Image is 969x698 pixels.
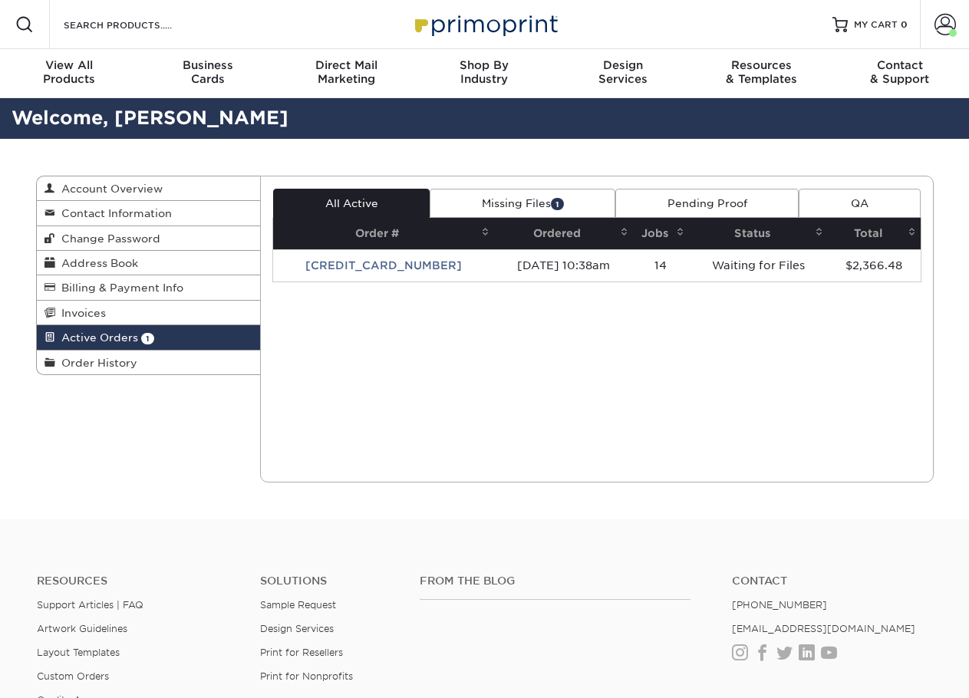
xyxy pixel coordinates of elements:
[260,623,334,634] a: Design Services
[732,623,915,634] a: [EMAIL_ADDRESS][DOMAIN_NAME]
[55,183,163,195] span: Account Overview
[37,623,127,634] a: Artwork Guidelines
[260,647,343,658] a: Print for Resellers
[692,58,830,86] div: & Templates
[273,189,430,218] a: All Active
[901,19,908,30] span: 0
[415,58,553,86] div: Industry
[55,357,137,369] span: Order History
[689,249,828,282] td: Waiting for Files
[494,249,633,282] td: [DATE] 10:38am
[689,218,828,249] th: Status
[260,575,397,588] h4: Solutions
[831,58,969,86] div: & Support
[615,189,799,218] a: Pending Proof
[37,575,237,588] h4: Resources
[408,8,562,41] img: Primoprint
[138,58,276,86] div: Cards
[494,218,633,249] th: Ordered
[37,275,261,300] a: Billing & Payment Info
[37,647,120,658] a: Layout Templates
[55,207,172,219] span: Contact Information
[55,331,138,344] span: Active Orders
[732,599,827,611] a: [PHONE_NUMBER]
[37,351,261,374] a: Order History
[831,58,969,72] span: Contact
[828,249,921,282] td: $2,366.48
[554,49,692,98] a: DesignServices
[273,249,494,282] td: [CREDIT_CARD_NUMBER]
[277,58,415,86] div: Marketing
[37,226,261,251] a: Change Password
[430,189,615,218] a: Missing Files1
[141,333,154,344] span: 1
[260,670,353,682] a: Print for Nonprofits
[37,670,109,682] a: Custom Orders
[277,58,415,72] span: Direct Mail
[37,176,261,201] a: Account Overview
[55,282,183,294] span: Billing & Payment Info
[633,218,689,249] th: Jobs
[415,49,553,98] a: Shop ByIndustry
[277,49,415,98] a: Direct MailMarketing
[854,18,898,31] span: MY CART
[37,599,143,611] a: Support Articles | FAQ
[551,198,564,209] span: 1
[415,58,553,72] span: Shop By
[692,49,830,98] a: Resources& Templates
[37,251,261,275] a: Address Book
[831,49,969,98] a: Contact& Support
[37,201,261,226] a: Contact Information
[554,58,692,86] div: Services
[692,58,830,72] span: Resources
[260,599,336,611] a: Sample Request
[37,301,261,325] a: Invoices
[138,49,276,98] a: BusinessCards
[633,249,689,282] td: 14
[732,575,932,588] a: Contact
[62,15,212,34] input: SEARCH PRODUCTS.....
[55,307,106,319] span: Invoices
[420,575,690,588] h4: From the Blog
[273,218,494,249] th: Order #
[554,58,692,72] span: Design
[37,325,261,350] a: Active Orders 1
[55,232,160,245] span: Change Password
[138,58,276,72] span: Business
[799,189,920,218] a: QA
[828,218,921,249] th: Total
[55,257,138,269] span: Address Book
